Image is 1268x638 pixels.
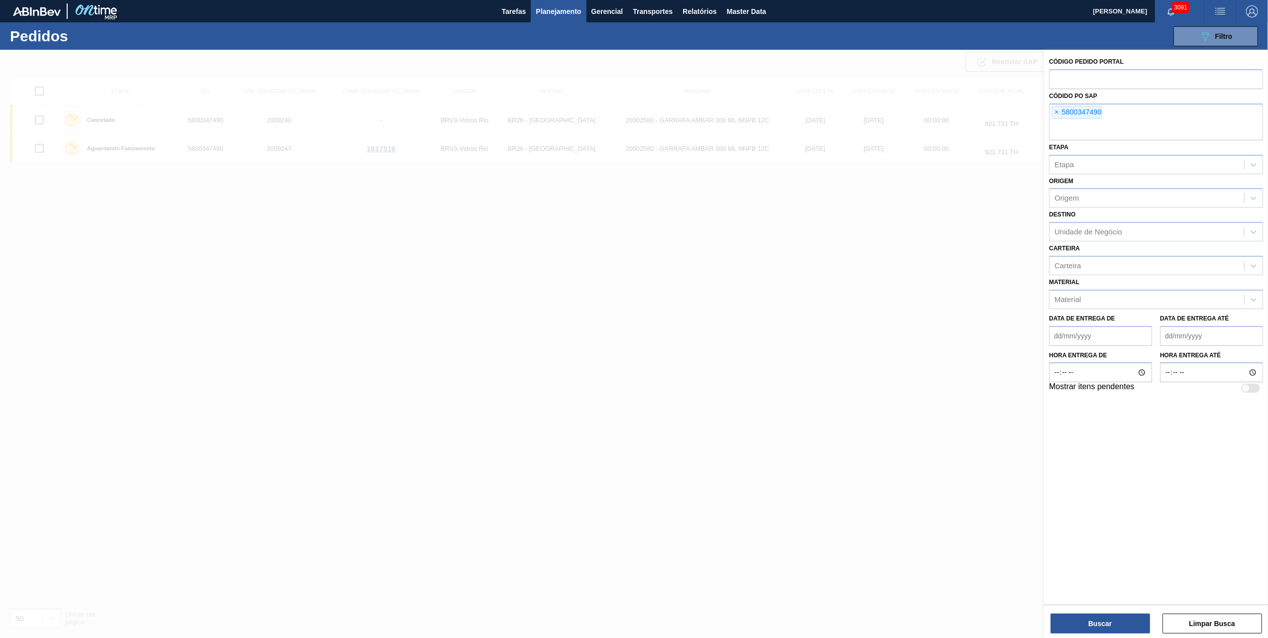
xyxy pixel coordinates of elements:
[1055,228,1122,236] div: Unidade de Negócio
[1052,106,1102,119] div: 5800347490
[683,5,716,17] span: Relatórios
[1055,261,1081,270] div: Carteira
[1173,26,1258,46] button: Filtro
[1049,93,1097,100] label: Códido PO SAP
[1049,279,1079,286] label: Material
[536,5,581,17] span: Planejamento
[1055,194,1079,203] div: Origem
[1049,245,1080,252] label: Carteira
[633,5,673,17] span: Transportes
[1049,58,1124,65] label: Código Pedido Portal
[1049,348,1152,363] label: Hora entrega de
[1049,315,1115,322] label: Data de Entrega de
[1155,4,1187,18] button: Notificações
[1049,178,1073,185] label: Origem
[1052,106,1062,118] span: ×
[1049,144,1069,151] label: Etapa
[1049,382,1135,394] label: Mostrar itens pendentes
[13,7,61,16] img: TNhmsLtSVTkK8tSr43FrP2fwEKptu5GPRR3wAAAABJRU5ErkJggg==
[1055,295,1081,304] div: Material
[10,30,165,42] h1: Pedidos
[1049,211,1075,218] label: Destino
[727,5,766,17] span: Master Data
[1214,5,1226,17] img: userActions
[1160,348,1263,363] label: Hora entrega até
[1160,315,1229,322] label: Data de Entrega até
[1172,2,1189,13] span: 3091
[1055,160,1074,169] div: Etapa
[1215,32,1233,40] span: Filtro
[1160,326,1263,346] input: dd/mm/yyyy
[502,5,526,17] span: Tarefas
[1246,5,1258,17] img: Logout
[1049,326,1152,346] input: dd/mm/yyyy
[591,5,623,17] span: Gerencial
